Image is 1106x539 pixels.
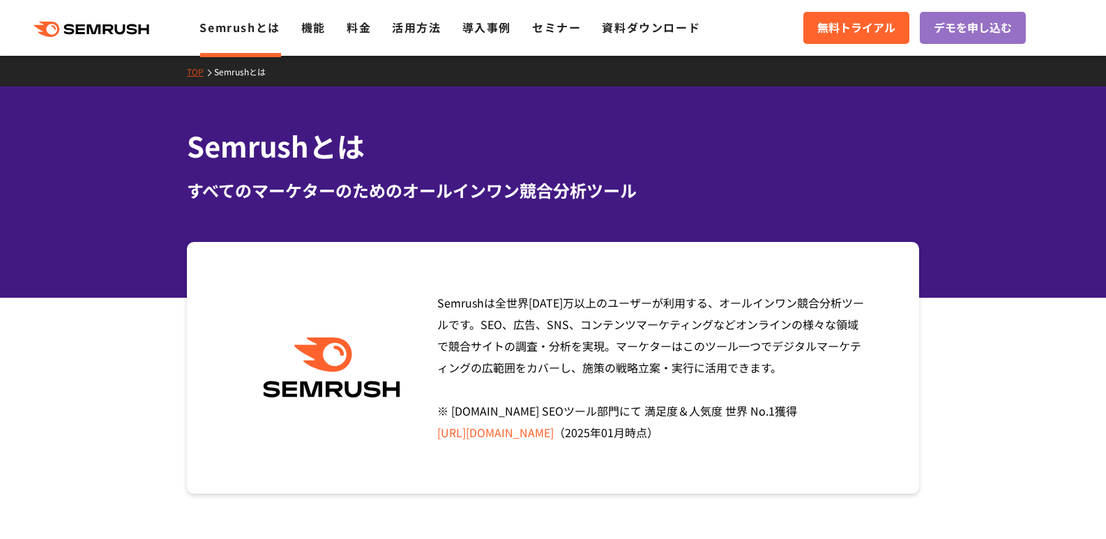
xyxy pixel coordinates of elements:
[256,337,407,398] img: Semrush
[437,294,864,441] span: Semrushは全世界[DATE]万以上のユーザーが利用する、オールインワン競合分析ツールです。SEO、広告、SNS、コンテンツマーケティングなどオンラインの様々な領域で競合サイトの調査・分析を...
[934,19,1012,37] span: デモを申し込む
[187,66,214,77] a: TOP
[920,12,1026,44] a: デモを申し込む
[187,126,919,167] h1: Semrushとは
[392,19,441,36] a: 活用方法
[803,12,909,44] a: 無料トライアル
[301,19,326,36] a: 機能
[347,19,371,36] a: 料金
[462,19,511,36] a: 導入事例
[187,178,919,203] div: すべてのマーケターのためのオールインワン競合分析ツール
[214,66,276,77] a: Semrushとは
[532,19,581,36] a: セミナー
[199,19,280,36] a: Semrushとは
[437,424,554,441] a: [URL][DOMAIN_NAME]
[817,19,895,37] span: 無料トライアル
[602,19,700,36] a: 資料ダウンロード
